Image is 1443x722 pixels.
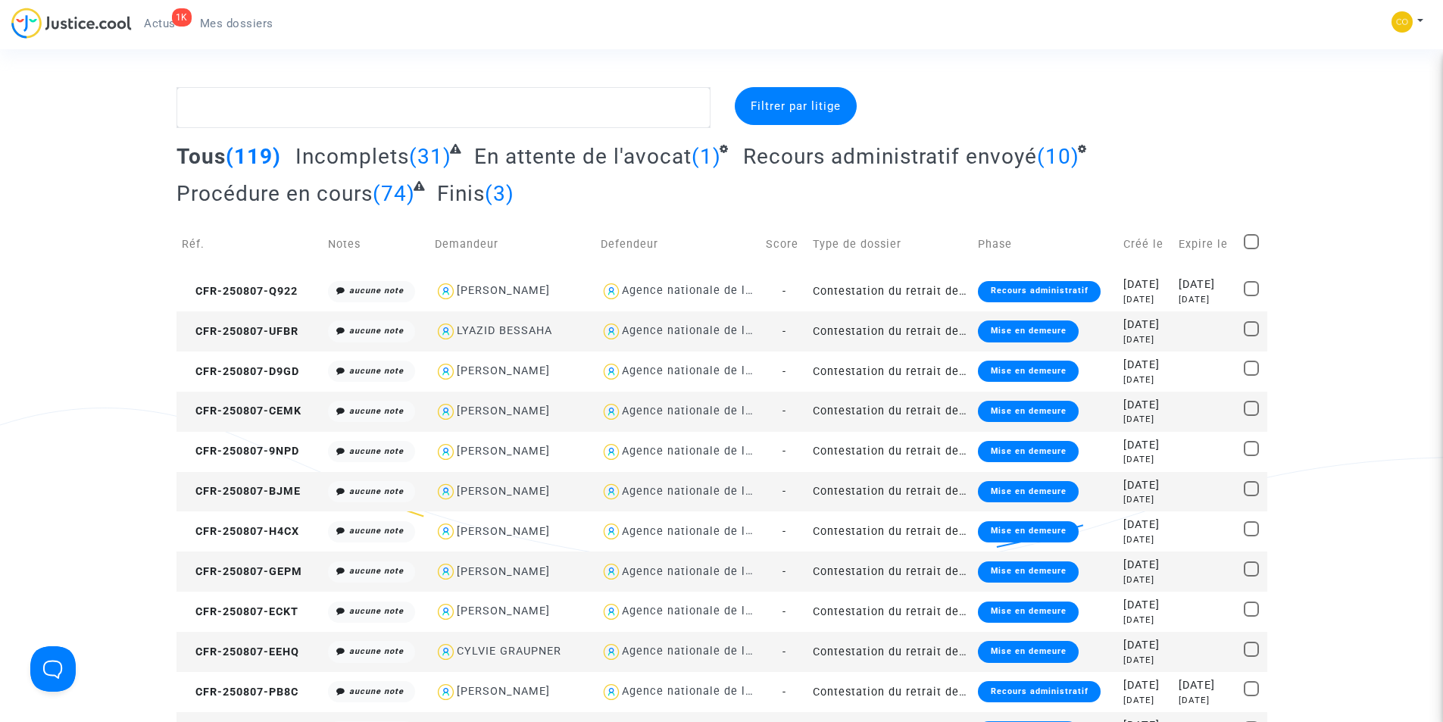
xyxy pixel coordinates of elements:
[435,401,457,423] img: icon-user.svg
[1179,293,1233,306] div: [DATE]
[978,521,1078,542] div: Mise en demeure
[807,552,973,592] td: Contestation du retrait de [PERSON_NAME] par l'ANAH (mandataire)
[1123,637,1168,654] div: [DATE]
[457,685,550,698] div: [PERSON_NAME]
[622,364,789,377] div: Agence nationale de l'habitat
[622,685,789,698] div: Agence nationale de l'habitat
[435,320,457,342] img: icon-user.svg
[457,605,550,617] div: [PERSON_NAME]
[349,646,404,656] i: aucune note
[474,144,692,169] span: En attente de l'avocat
[349,686,404,696] i: aucune note
[182,605,298,618] span: CFR-250807-ECKT
[457,445,550,458] div: [PERSON_NAME]
[1179,277,1233,293] div: [DATE]
[622,405,789,417] div: Agence nationale de l'habitat
[782,565,786,578] span: -
[457,324,552,337] div: LYAZID BESSAHA
[1123,493,1168,506] div: [DATE]
[1118,217,1173,271] td: Créé le
[1179,694,1233,707] div: [DATE]
[435,361,457,383] img: icon-user.svg
[457,525,550,538] div: [PERSON_NAME]
[622,565,789,578] div: Agence nationale de l'habitat
[622,645,789,658] div: Agence nationale de l'habitat
[978,681,1100,702] div: Recours administratif
[782,525,786,538] span: -
[323,217,429,271] td: Notes
[978,602,1078,623] div: Mise en demeure
[182,485,301,498] span: CFR-250807-BJME
[182,405,301,417] span: CFR-250807-CEMK
[435,681,457,703] img: icon-user.svg
[1123,597,1168,614] div: [DATE]
[807,672,973,712] td: Contestation du retrait de [PERSON_NAME] par l'ANAH (mandataire)
[182,525,299,538] span: CFR-250807-H4CX
[182,285,298,298] span: CFR-250807-Q922
[349,326,404,336] i: aucune note
[1123,654,1168,667] div: [DATE]
[807,511,973,552] td: Contestation du retrait de [PERSON_NAME] par l'ANAH (mandataire)
[978,441,1078,462] div: Mise en demeure
[182,365,299,378] span: CFR-250807-D9GD
[182,686,298,699] span: CFR-250807-PB8C
[1123,614,1168,627] div: [DATE]
[435,561,457,583] img: icon-user.svg
[485,181,514,206] span: (3)
[373,181,415,206] span: (74)
[978,481,1078,502] div: Mise en demeure
[807,392,973,432] td: Contestation du retrait de [PERSON_NAME] par l'ANAH (mandataire)
[601,441,623,463] img: icon-user.svg
[457,405,550,417] div: [PERSON_NAME]
[782,325,786,338] span: -
[978,401,1078,422] div: Mise en demeure
[601,320,623,342] img: icon-user.svg
[176,144,226,169] span: Tous
[601,280,623,302] img: icon-user.svg
[978,561,1078,583] div: Mise en demeure
[435,481,457,503] img: icon-user.svg
[595,217,761,271] td: Defendeur
[807,632,973,672] td: Contestation du retrait de [PERSON_NAME] par l'ANAH (mandataire)
[1123,293,1168,306] div: [DATE]
[601,561,623,583] img: icon-user.svg
[751,99,841,113] span: Filtrer par litige
[435,641,457,663] img: icon-user.svg
[807,432,973,472] td: Contestation du retrait de [PERSON_NAME] par l'ANAH (mandataire)
[601,401,623,423] img: icon-user.svg
[1123,557,1168,574] div: [DATE]
[30,646,76,692] iframe: Help Scout Beacon - Open
[457,364,550,377] div: [PERSON_NAME]
[622,605,789,617] div: Agence nationale de l'habitat
[601,601,623,623] img: icon-user.svg
[349,566,404,576] i: aucune note
[1037,144,1079,169] span: (10)
[622,284,789,297] div: Agence nationale de l'habitat
[622,324,789,337] div: Agence nationale de l'habitat
[429,217,595,271] td: Demandeur
[978,320,1078,342] div: Mise en demeure
[601,520,623,542] img: icon-user.svg
[807,311,973,352] td: Contestation du retrait de [PERSON_NAME] par l'ANAH (mandataire)
[457,485,550,498] div: [PERSON_NAME]
[782,285,786,298] span: -
[1123,397,1168,414] div: [DATE]
[409,144,451,169] span: (31)
[782,445,786,458] span: -
[807,592,973,632] td: Contestation du retrait de [PERSON_NAME] par l'ANAH (mandataire)
[782,365,786,378] span: -
[182,645,299,658] span: CFR-250807-EEHQ
[132,12,188,35] a: 1KActus
[1179,677,1233,694] div: [DATE]
[182,565,302,578] span: CFR-250807-GEPM
[1123,517,1168,533] div: [DATE]
[437,181,485,206] span: Finis
[1123,533,1168,546] div: [DATE]
[457,565,550,578] div: [PERSON_NAME]
[978,281,1100,302] div: Recours administratif
[601,641,623,663] img: icon-user.svg
[782,645,786,658] span: -
[1123,374,1168,386] div: [DATE]
[188,12,286,35] a: Mes dossiers
[172,8,192,27] div: 1K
